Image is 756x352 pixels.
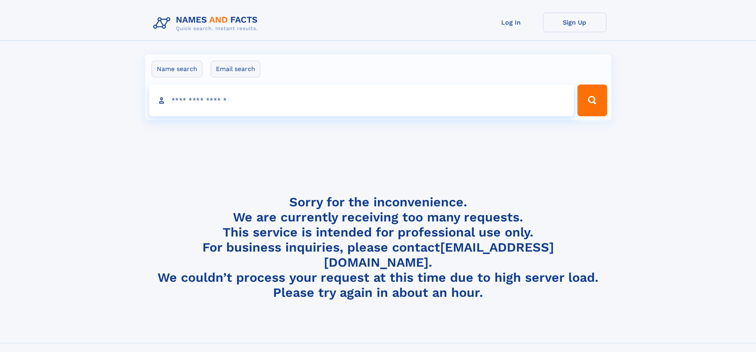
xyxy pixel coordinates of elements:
[543,13,606,32] a: Sign Up
[479,13,543,32] a: Log In
[324,240,554,270] a: [EMAIL_ADDRESS][DOMAIN_NAME]
[211,61,260,77] label: Email search
[150,194,606,300] h4: Sorry for the inconvenience. We are currently receiving too many requests. This service is intend...
[577,85,607,116] button: Search Button
[150,13,264,34] img: Logo Names and Facts
[152,61,202,77] label: Name search
[149,85,574,116] input: search input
